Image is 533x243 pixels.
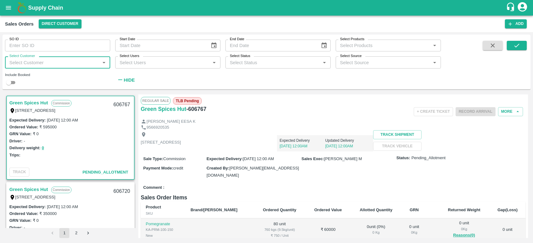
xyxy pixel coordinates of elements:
[210,59,218,67] button: Open
[9,225,22,230] label: Driver:
[9,37,19,42] label: SO ID
[124,78,135,83] strong: Hide
[39,211,57,216] label: ₹ 350000
[42,145,44,152] button: 0
[373,130,421,139] button: Track Shipment
[39,19,81,28] button: Select DC
[302,156,324,161] label: Sales Exec :
[320,59,328,67] button: Open
[117,58,208,66] input: Select Users
[9,218,32,223] label: GRN Value:
[9,211,38,216] label: Ordered Value:
[206,166,299,177] span: [PERSON_NAME][EMAIL_ADDRESS][DOMAIN_NAME]
[115,40,205,51] input: Start Date
[340,54,362,59] label: Select Source
[173,166,183,170] span: credit
[9,99,48,107] a: Green Spices Hut
[186,105,206,113] h6: - 606767
[15,195,56,199] label: [STREET_ADDRESS]
[16,2,28,14] img: logo
[141,193,526,202] h6: Sales Order Items
[141,140,181,145] p: [STREET_ADDRESS]
[47,204,78,209] label: [DATE] 12:00 AM
[5,40,110,51] input: Enter SO ID
[279,143,325,149] p: [DATE] 12:00AM
[444,220,485,239] div: 0 unit
[9,145,41,150] label: Delivery weight:
[397,155,410,161] label: Status:
[338,41,429,50] input: Select Products
[263,207,296,212] b: Ordered Quantity
[9,204,46,209] label: Expected Delivery :
[448,207,481,212] b: Returned Weight
[146,125,169,131] p: 9566920535
[360,207,392,212] b: Allotted Quantity
[143,185,165,191] label: Comment :
[498,107,523,116] button: More
[243,156,274,161] span: [DATE] 12:00 AM
[110,184,134,199] div: 606720
[410,207,419,212] b: GRN
[120,54,139,59] label: Select Users
[407,230,422,235] div: 0 Kg
[517,1,528,14] div: account of current user
[7,58,98,66] input: Select Customer
[355,230,397,235] div: 0 Kg
[230,54,250,59] label: Select Status
[306,218,351,241] td: ₹ 60000
[355,224,397,236] div: 0 unit ( 0 %)
[206,166,229,170] label: Created By :
[47,118,78,122] label: [DATE] 12:00 AM
[33,131,39,136] label: ₹ 0
[490,218,526,241] td: 0 unit
[431,41,439,50] button: Open
[173,97,202,105] span: TLB Pending
[9,118,46,122] label: Expected Delivery :
[431,59,439,67] button: Open
[163,156,186,161] span: Commission
[9,185,48,193] a: Green Spices Hut
[51,100,72,107] p: Commission
[206,156,243,161] label: Expected Delivery :
[28,5,63,11] b: Supply Chain
[9,153,20,157] label: Trips:
[82,170,128,174] span: Pending_Allotment
[505,19,527,28] button: Add
[412,155,446,161] span: Pending_Allotment
[497,207,517,212] b: Gap(Loss)
[100,59,108,67] button: Open
[28,3,506,12] a: Supply Chain
[279,138,325,143] p: Expected Delivery
[146,119,195,125] p: [PERSON_NAME] EESA K
[9,131,32,136] label: GRN Value:
[146,211,180,216] div: SKU
[190,207,237,212] b: Brand/[PERSON_NAME]
[146,221,180,227] p: Pomegranate
[9,139,22,143] label: Driver:
[324,156,362,161] span: [PERSON_NAME] M
[230,37,244,42] label: End Date
[259,227,300,232] div: 760 kgs (9.5kg/unit)
[225,40,316,51] input: End Date
[115,75,136,85] button: Hide
[33,218,39,223] label: ₹ 0
[51,187,72,193] p: Commission
[143,156,163,161] label: Sale Type :
[338,58,429,66] input: Select Source
[325,143,371,149] p: [DATE] 12:00AM
[259,233,300,238] div: ₹ 750 / Unit
[5,72,110,78] div: Include Booked
[9,54,35,59] label: Select Customer
[39,125,57,129] label: ₹ 595000
[9,125,38,129] label: Ordered Value:
[141,105,186,113] a: Green Spices Hut
[227,58,318,66] input: Select Status
[318,40,330,51] button: Choose date
[1,1,16,15] button: open drawer
[110,98,134,112] div: 606767
[456,109,496,114] span: Please dispatch the trip before ending
[146,227,180,232] div: KA-PRM-100-150
[15,108,56,113] label: [STREET_ADDRESS]
[325,138,371,143] p: Updated Delivery
[143,166,173,170] label: Payment Mode :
